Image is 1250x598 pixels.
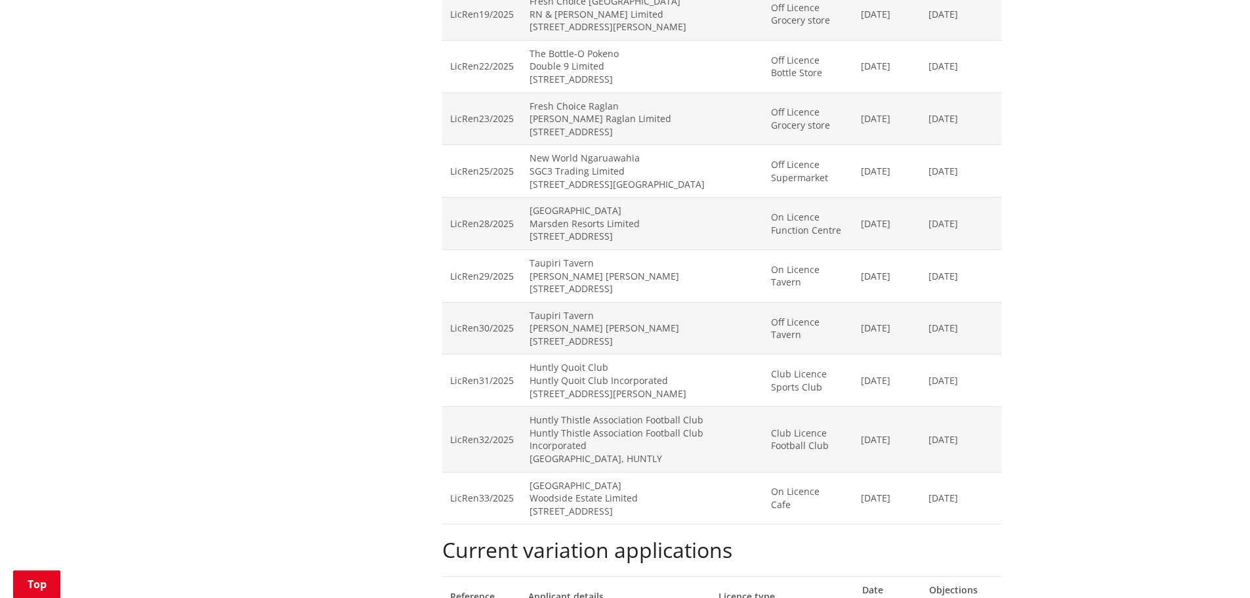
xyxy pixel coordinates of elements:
td: Off Licence Grocery store [763,93,853,145]
td: [DATE] [853,93,921,145]
td: Taupiri Tavern [PERSON_NAME] [PERSON_NAME] [STREET_ADDRESS] [522,302,764,354]
td: [GEOGRAPHIC_DATA] Woodside Estate Limited [STREET_ADDRESS] [522,472,764,524]
td: [DATE] [853,354,921,407]
td: [DATE] [853,198,921,250]
td: On Licence Cafe [763,472,853,524]
td: Off Licence Supermarket [763,145,853,198]
td: [DATE] [853,302,921,354]
td: [DATE] [921,198,1001,250]
td: The Bottle-O Pokeno Double 9 Limited [STREET_ADDRESS] [522,40,764,93]
td: [DATE] [853,407,921,472]
td: Club Licence Sports Club [763,354,853,407]
td: LicRen31/2025 [442,354,522,407]
td: LicRen25/2025 [442,145,522,198]
td: Club Licence Football Club [763,407,853,472]
td: Huntly Thistle Association Football Club Huntly Thistle Association Football Club Incorporated [G... [522,407,764,472]
td: [DATE] [853,145,921,198]
td: [DATE] [921,407,1001,472]
iframe: Messenger Launcher [1190,543,1237,590]
td: On Licence Tavern [763,249,853,302]
h2: Current variation applications [442,538,1001,563]
td: LicRen30/2025 [442,302,522,354]
a: Top [13,570,60,598]
td: [DATE] [921,249,1001,302]
td: On Licence Function Centre [763,198,853,250]
td: [DATE] [921,40,1001,93]
td: LicRen28/2025 [442,198,522,250]
td: Off Licence Tavern [763,302,853,354]
td: [DATE] [853,40,921,93]
td: [DATE] [921,354,1001,407]
td: LicRen23/2025 [442,93,522,145]
td: New World Ngaruawahia SGC3 Trading Limited [STREET_ADDRESS][GEOGRAPHIC_DATA] [522,145,764,198]
td: Taupiri Tavern [PERSON_NAME] [PERSON_NAME] [STREET_ADDRESS] [522,249,764,302]
td: Off Licence Bottle Store [763,40,853,93]
td: [DATE] [921,145,1001,198]
td: LicRen22/2025 [442,40,522,93]
td: [DATE] [853,249,921,302]
td: [DATE] [853,472,921,524]
td: LicRen32/2025 [442,407,522,472]
td: Fresh Choice Raglan [PERSON_NAME] Raglan Limited [STREET_ADDRESS] [522,93,764,145]
td: [DATE] [921,302,1001,354]
td: LicRen29/2025 [442,249,522,302]
td: LicRen33/2025 [442,472,522,524]
td: [GEOGRAPHIC_DATA] Marsden Resorts Limited [STREET_ADDRESS] [522,198,764,250]
td: [DATE] [921,472,1001,524]
td: [DATE] [921,93,1001,145]
td: Huntly Quoit Club Huntly Quoit Club Incorporated [STREET_ADDRESS][PERSON_NAME] [522,354,764,407]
